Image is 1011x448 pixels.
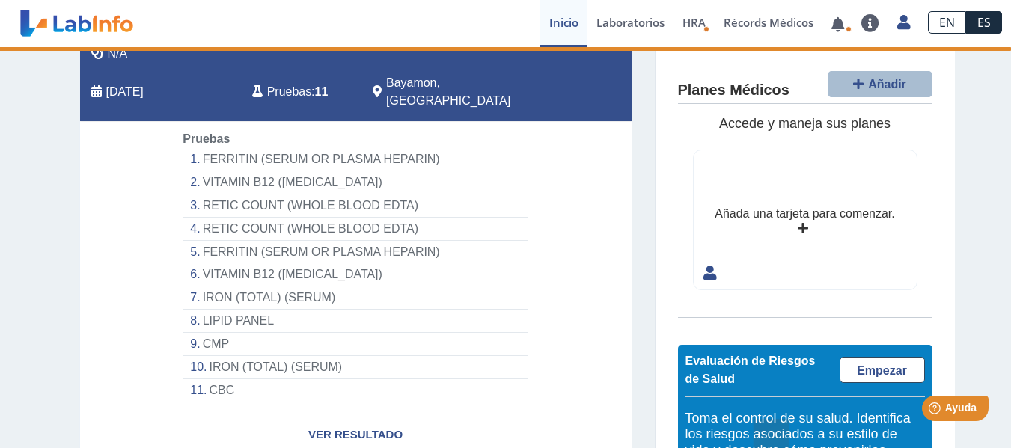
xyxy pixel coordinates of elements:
[857,364,907,377] span: Empezar
[183,286,528,310] li: IRON (TOTAL) (SERUM)
[183,379,528,402] li: CBC
[678,82,789,99] h4: Planes Médicos
[183,310,528,333] li: LIPID PANEL
[183,356,528,379] li: IRON (TOTAL) (SERUM)
[719,116,891,131] span: Accede y maneja sus planes
[828,71,932,97] button: Añadir
[106,83,144,101] span: 2025-09-22
[868,78,906,90] span: Añadir
[682,15,706,30] span: HRA
[715,205,894,223] div: Añada una tarjeta para comenzar.
[386,74,552,110] span: Bayamon, PR
[108,45,128,63] span: N/A
[315,85,329,98] b: 11
[183,171,528,194] li: VITAMIN B12 ([MEDICAL_DATA])
[183,218,528,241] li: RETIC COUNT (WHOLE BLOOD EDTA)
[928,11,966,34] a: EN
[840,357,925,383] a: Empezar
[183,241,528,264] li: FERRITIN (SERUM OR PLASMA HEPARIN)
[878,390,995,432] iframe: Help widget launcher
[183,333,528,356] li: CMP
[183,148,528,171] li: FERRITIN (SERUM OR PLASMA HEPARIN)
[685,355,816,385] span: Evaluación de Riesgos de Salud
[966,11,1002,34] a: ES
[183,194,528,218] li: RETIC COUNT (WHOLE BLOOD EDTA)
[183,263,528,286] li: VITAMIN B12 ([MEDICAL_DATA])
[267,83,311,101] span: Pruebas
[241,74,361,110] div: :
[183,132,230,145] span: Pruebas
